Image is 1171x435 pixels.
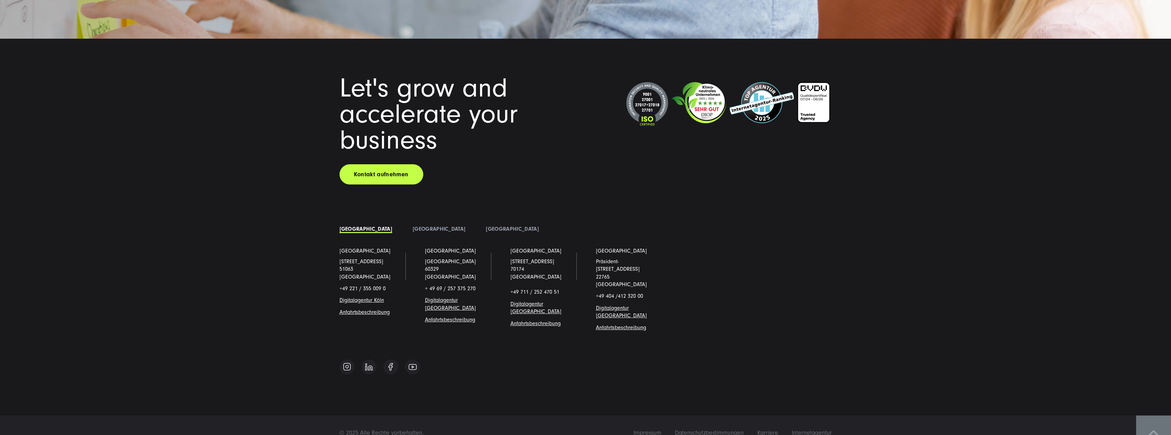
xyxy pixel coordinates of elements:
a: [GEOGRAPHIC_DATA] [340,226,392,232]
span: [GEOGRAPHIC_DATA] [425,258,476,265]
a: [GEOGRAPHIC_DATA] [425,247,476,255]
a: Digitalagentur [GEOGRAPHIC_DATA] [425,297,476,311]
a: Digitalagentur [GEOGRAPHIC_DATA] [510,301,561,315]
a: Anfahrtsbeschreibung [596,324,646,331]
p: Präsident-[STREET_ADDRESS] 22765 [GEOGRAPHIC_DATA] [596,258,661,289]
a: Anfahrtsbeschreibung [340,309,390,315]
a: n [381,297,384,303]
img: Follow us on Instagram [343,362,351,371]
img: Top Internetagentur und Full Service Digitalagentur SUNZINET - 2024 [730,82,794,123]
span: +49 404 / [596,293,643,299]
img: Follow us on Youtube [409,364,417,370]
img: Follow us on Linkedin [365,363,373,371]
p: +49 221 / 355 009 0 [340,285,404,292]
a: [GEOGRAPHIC_DATA] [413,226,465,232]
a: [STREET_ADDRESS] [340,258,383,265]
a: [GEOGRAPHIC_DATA] [340,247,390,255]
a: Anfahrtsbeschreibung [510,320,561,327]
span: + 49 69 / 257 375 270 [425,285,476,292]
a: Digitalagentur [GEOGRAPHIC_DATA] [596,305,647,319]
span: +49 711 / 252 470 51 [510,289,559,295]
a: [STREET_ADDRESS] [510,258,554,265]
img: Follow us on Facebook [388,363,393,371]
a: [GEOGRAPHIC_DATA] [510,247,561,255]
a: Kontakt aufnehmen [340,164,423,184]
a: [GEOGRAPHIC_DATA] [486,226,538,232]
a: 51063 [GEOGRAPHIC_DATA] [340,266,390,280]
a: Digitalagentur Köl [340,297,381,303]
span: 412 320 00 [618,293,643,299]
img: ISO-Siegel_2024_dunkel [626,82,668,126]
a: 60329 [GEOGRAPHIC_DATA] [425,266,476,280]
span: g [425,317,475,323]
img: BVDW-Zertifizierung-Weiß [797,82,830,123]
a: [GEOGRAPHIC_DATA] [596,247,647,255]
span: Let's grow and accelerate your business [340,73,518,155]
img: Klimaneutrales Unternehmen SUNZINET GmbH [671,82,726,123]
a: 70174 [GEOGRAPHIC_DATA] [510,266,561,280]
a: Anfahrtsbeschreibun [425,317,472,323]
